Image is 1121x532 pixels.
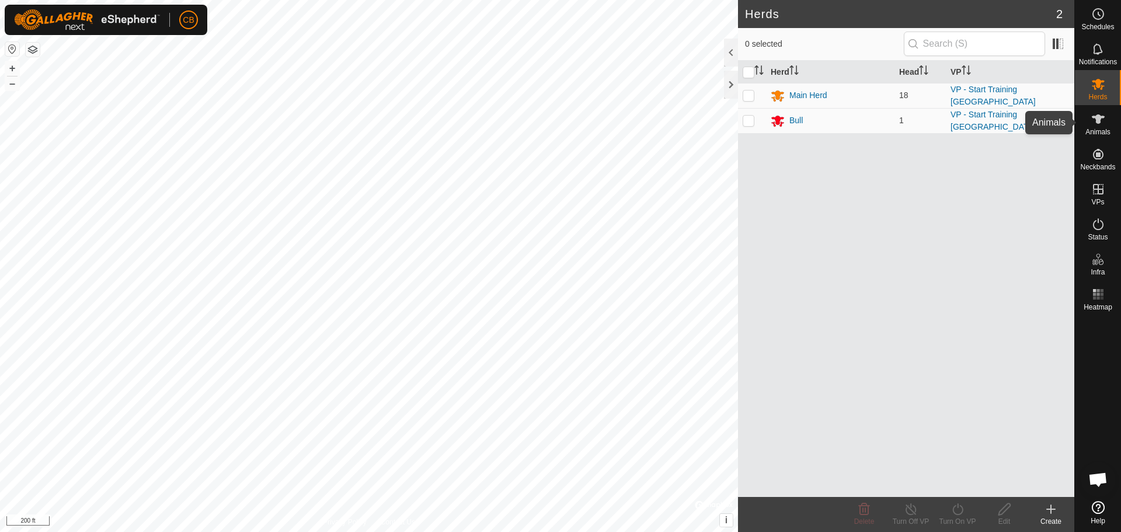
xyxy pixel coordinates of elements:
div: Turn On VP [934,516,981,527]
img: Gallagher Logo [14,9,160,30]
span: Status [1088,234,1108,241]
button: Map Layers [26,43,40,57]
p-sorticon: Activate to sort [919,67,928,77]
th: VP [946,61,1074,84]
span: Animals [1085,128,1110,135]
div: Turn Off VP [887,516,934,527]
a: VP - Start Training [GEOGRAPHIC_DATA] [951,85,1036,106]
span: 0 selected [745,38,904,50]
div: Open chat [1081,462,1116,497]
span: Heatmap [1084,304,1112,311]
button: Reset Map [5,42,19,56]
h2: Herds [745,7,1056,21]
a: Help [1075,496,1121,529]
p-sorticon: Activate to sort [754,67,764,77]
span: 2 [1056,5,1063,23]
div: Bull [789,114,803,127]
button: + [5,61,19,75]
span: CB [183,14,194,26]
span: Infra [1091,269,1105,276]
th: Head [894,61,946,84]
a: Contact Us [381,517,415,527]
a: VP - Start Training [GEOGRAPHIC_DATA] [951,110,1036,131]
input: Search (S) [904,32,1045,56]
span: Neckbands [1080,164,1115,171]
span: i [725,515,727,525]
p-sorticon: Activate to sort [789,67,799,77]
button: – [5,77,19,91]
button: i [720,514,733,527]
span: Delete [854,517,875,526]
span: VPs [1091,199,1104,206]
span: 1 [899,116,904,125]
span: Herds [1088,93,1107,100]
span: Help [1091,517,1105,524]
p-sorticon: Activate to sort [962,67,971,77]
span: Notifications [1079,58,1117,65]
div: Main Herd [789,89,827,102]
span: Schedules [1081,23,1114,30]
a: Privacy Policy [323,517,367,527]
div: Edit [981,516,1028,527]
th: Herd [766,61,894,84]
div: Create [1028,516,1074,527]
span: 18 [899,91,908,100]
